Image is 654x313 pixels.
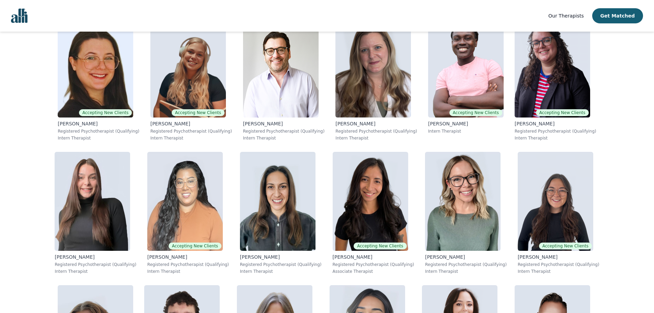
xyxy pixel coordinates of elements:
[333,269,414,274] p: Associate Therapist
[79,109,132,116] span: Accepting New Clients
[58,120,139,127] p: [PERSON_NAME]
[234,146,327,280] a: Kristina_Stephenson[PERSON_NAME]Registered Psychotherapist (Qualifying)Intern Therapist
[333,254,414,260] p: [PERSON_NAME]
[425,262,507,267] p: Registered Psychotherapist (Qualifying)
[145,13,238,146] a: Emerald_WeningerAccepting New Clients[PERSON_NAME]Registered Psychotherapist (Qualifying)Intern T...
[425,269,507,274] p: Intern Therapist
[335,135,417,141] p: Intern Therapist
[515,128,596,134] p: Registered Psychotherapist (Qualifying)
[515,135,596,141] p: Intern Therapist
[238,13,330,146] a: Brian_Danson[PERSON_NAME]Registered Psychotherapist (Qualifying)Intern Therapist
[169,243,221,249] span: Accepting New Clients
[142,146,234,280] a: Christina_PersaudAccepting New Clients[PERSON_NAME]Registered Psychotherapist (Qualifying)Intern ...
[333,262,414,267] p: Registered Psychotherapist (Qualifying)
[354,243,406,249] span: Accepting New Clients
[518,254,599,260] p: [PERSON_NAME]
[425,254,507,260] p: [PERSON_NAME]
[172,109,225,116] span: Accepting New Clients
[55,269,136,274] p: Intern Therapist
[512,146,605,280] a: Haile_McbrideAccepting New Clients[PERSON_NAME]Registered Psychotherapist (Qualifying)Intern Ther...
[150,135,232,141] p: Intern Therapist
[240,269,322,274] p: Intern Therapist
[428,120,504,127] p: [PERSON_NAME]
[335,19,411,118] img: Kayla_Bishop
[539,243,592,249] span: Accepting New Clients
[150,128,232,134] p: Registered Psychotherapist (Qualifying)
[243,128,325,134] p: Registered Psychotherapist (Qualifying)
[515,19,590,118] img: Cayley_Hanson
[243,120,325,127] p: [PERSON_NAME]
[243,135,325,141] p: Intern Therapist
[428,19,504,118] img: Anthony_Kusi
[335,128,417,134] p: Registered Psychotherapist (Qualifying)
[423,13,509,146] a: Anthony_KusiAccepting New Clients[PERSON_NAME]Intern Therapist
[147,269,229,274] p: Intern Therapist
[150,120,232,127] p: [PERSON_NAME]
[515,120,596,127] p: [PERSON_NAME]
[548,12,584,20] a: Our Therapists
[11,9,27,23] img: alli logo
[150,19,226,118] img: Emerald_Weninger
[52,13,145,146] a: Sarah_WildAccepting New Clients[PERSON_NAME]Registered Psychotherapist (Qualifying)Intern Therapist
[58,19,133,118] img: Sarah_Wild
[147,254,229,260] p: [PERSON_NAME]
[58,128,139,134] p: Registered Psychotherapist (Qualifying)
[55,254,136,260] p: [PERSON_NAME]
[330,13,423,146] a: Kayla_Bishop[PERSON_NAME]Registered Psychotherapist (Qualifying)Intern Therapist
[425,152,501,251] img: Fiona_Sinclair
[518,152,593,251] img: Haile_Mcbride
[428,128,504,134] p: Intern Therapist
[536,109,589,116] span: Accepting New Clients
[518,262,599,267] p: Registered Psychotherapist (Qualifying)
[240,262,322,267] p: Registered Psychotherapist (Qualifying)
[335,120,417,127] p: [PERSON_NAME]
[449,109,502,116] span: Accepting New Clients
[518,269,599,274] p: Intern Therapist
[240,254,322,260] p: [PERSON_NAME]
[49,146,142,280] a: Anyssa_Sipos[PERSON_NAME]Registered Psychotherapist (Qualifying)Intern Therapist
[327,146,420,280] a: Natalia_SarmientoAccepting New Clients[PERSON_NAME]Registered Psychotherapist (Qualifying)Associa...
[420,146,512,280] a: Fiona_Sinclair[PERSON_NAME]Registered Psychotherapist (Qualifying)Intern Therapist
[509,13,602,146] a: Cayley_HansonAccepting New Clients[PERSON_NAME]Registered Psychotherapist (Qualifying)Intern Ther...
[147,152,223,251] img: Christina_Persaud
[240,152,315,251] img: Kristina_Stephenson
[548,13,584,19] span: Our Therapists
[333,152,408,251] img: Natalia_Sarmiento
[55,262,136,267] p: Registered Psychotherapist (Qualifying)
[55,152,130,251] img: Anyssa_Sipos
[147,262,229,267] p: Registered Psychotherapist (Qualifying)
[592,8,643,23] button: Get Matched
[243,19,319,118] img: Brian_Danson
[58,135,139,141] p: Intern Therapist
